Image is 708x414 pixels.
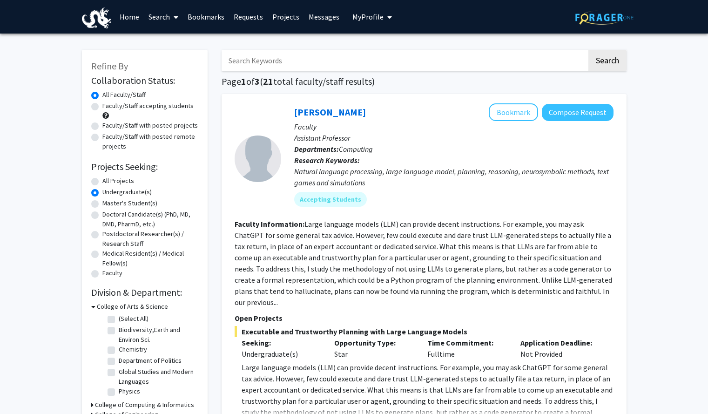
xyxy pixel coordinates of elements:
[294,144,339,154] b: Departments:
[102,268,122,278] label: Faculty
[263,75,273,87] span: 21
[229,0,268,33] a: Requests
[183,0,229,33] a: Bookmarks
[327,337,420,360] div: Star
[294,106,366,118] a: [PERSON_NAME]
[144,0,183,33] a: Search
[119,387,140,396] label: Physics
[102,132,198,151] label: Faculty/Staff with posted remote projects
[102,249,198,268] label: Medical Resident(s) / Medical Fellow(s)
[235,312,614,324] p: Open Projects
[520,337,600,348] p: Application Deadline:
[420,337,513,360] div: Fulltime
[352,12,384,21] span: My Profile
[102,121,198,130] label: Faculty/Staff with posted projects
[91,287,198,298] h2: Division & Department:
[115,0,144,33] a: Home
[119,345,147,354] label: Chemistry
[339,144,373,154] span: Computing
[222,50,587,71] input: Search Keywords
[588,50,627,71] button: Search
[102,176,134,186] label: All Projects
[102,229,198,249] label: Postdoctoral Researcher(s) / Research Staff
[119,325,196,345] label: Biodiversity,Earth and Environ Sci.
[513,337,607,360] div: Not Provided
[268,0,304,33] a: Projects
[575,10,634,25] img: ForagerOne Logo
[91,60,128,72] span: Refine By
[222,76,627,87] h1: Page of ( total faculty/staff results)
[91,161,198,172] h2: Projects Seeking:
[95,400,194,410] h3: College of Computing & Informatics
[334,337,413,348] p: Opportunity Type:
[489,103,538,121] button: Add Harry Zhang to Bookmarks
[102,187,152,197] label: Undergraduate(s)
[427,337,506,348] p: Time Commitment:
[235,219,612,307] fg-read-more: Large language models (LLM) can provide decent instructions. For example, you may ask ChatGPT for...
[542,104,614,121] button: Compose Request to Harry Zhang
[119,367,196,387] label: Global Studies and Modern Languages
[7,372,40,407] iframe: Chat
[242,337,321,348] p: Seeking:
[294,156,360,165] b: Research Keywords:
[119,314,148,324] label: (Select All)
[119,356,182,366] label: Department of Politics
[294,166,614,188] div: Natural language processing, large language model, planning, reasoning, neurosymbolic methods, te...
[294,132,614,143] p: Assistant Professor
[255,75,260,87] span: 3
[294,121,614,132] p: Faculty
[235,219,304,229] b: Faculty Information:
[241,75,246,87] span: 1
[91,75,198,86] h2: Collaboration Status:
[294,192,367,207] mat-chip: Accepting Students
[242,348,321,360] div: Undergraduate(s)
[102,198,157,208] label: Master's Student(s)
[82,7,112,28] img: Drexel University Logo
[304,0,344,33] a: Messages
[102,90,146,100] label: All Faculty/Staff
[102,210,198,229] label: Doctoral Candidate(s) (PhD, MD, DMD, PharmD, etc.)
[235,326,614,337] span: Executable and Trustworthy Planning with Large Language Models
[97,302,168,312] h3: College of Arts & Science
[102,101,194,111] label: Faculty/Staff accepting students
